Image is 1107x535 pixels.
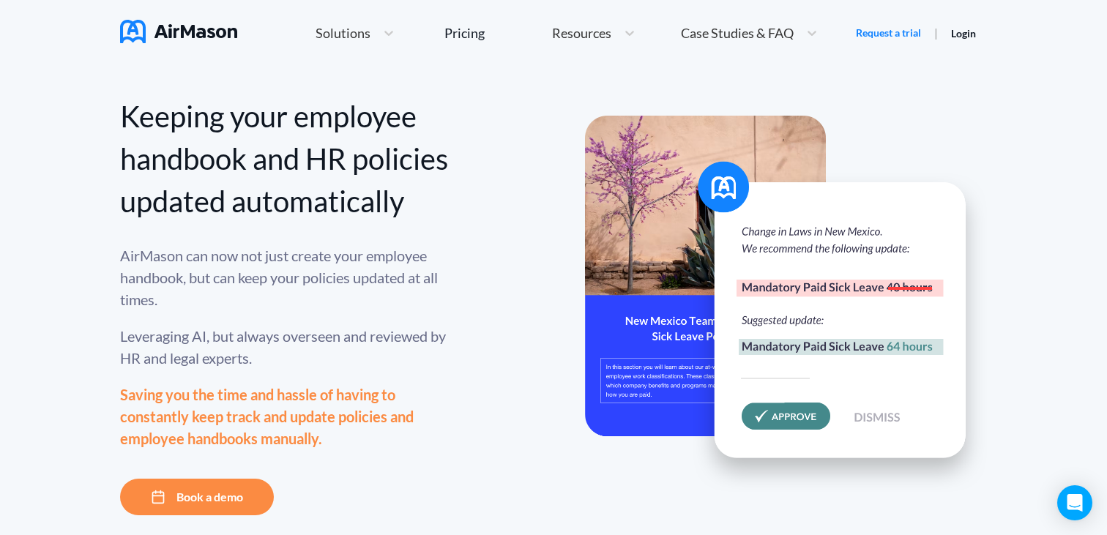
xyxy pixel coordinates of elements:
span: Case Studies & FAQ [681,26,794,40]
span: | [934,26,938,40]
div: AirMason can now not just create your employee handbook, but can keep your policies updated at al... [120,244,450,310]
div: Open Intercom Messenger [1057,485,1092,520]
span: Solutions [316,26,370,40]
img: AirMason Logo [120,20,237,43]
div: Leveraging AI, but always overseen and reviewed by HR and legal experts. [120,325,450,369]
button: Book a demo [120,479,274,515]
div: Saving you the time and hassle of having to constantly keep track and update policies and employe... [120,384,450,449]
a: Login [951,27,976,40]
a: Request a trial [856,26,921,40]
div: Pricing [444,26,485,40]
div: Keeping your employee handbook and HR policies updated automatically [120,95,450,222]
img: handbook apu [585,116,988,493]
a: Pricing [444,20,485,46]
span: Resources [552,26,611,40]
